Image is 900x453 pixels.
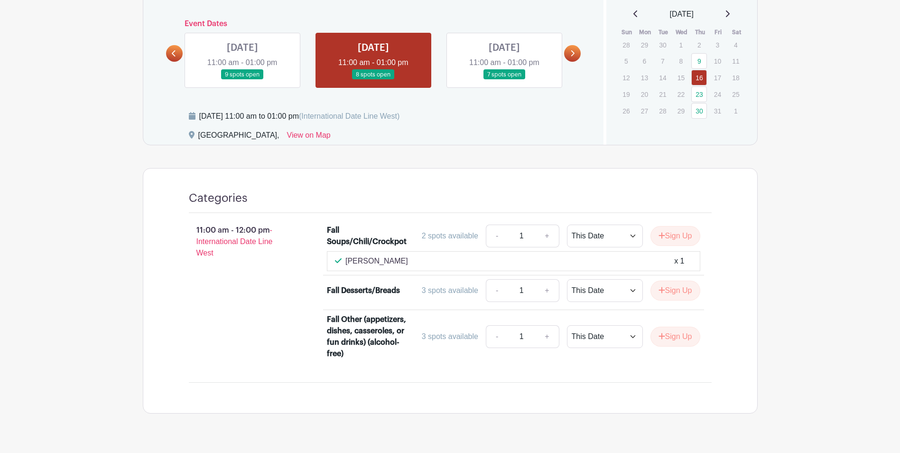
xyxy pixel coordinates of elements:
[327,225,409,247] div: Fall Soups/Chili/Crockpot
[637,70,652,85] p: 13
[728,87,743,102] p: 25
[673,28,691,37] th: Wed
[674,255,684,267] div: x 1
[728,70,743,85] p: 18
[655,104,670,118] p: 28
[673,54,689,68] p: 8
[670,9,694,20] span: [DATE]
[710,54,725,68] p: 10
[535,325,559,348] a: +
[637,54,652,68] p: 6
[174,221,312,263] p: 11:00 am - 12:00 pm
[691,28,709,37] th: Thu
[422,331,478,342] div: 3 spots available
[422,230,478,242] div: 2 spots available
[691,70,707,85] a: 16
[345,255,408,267] p: [PERSON_NAME]
[673,38,689,52] p: 1
[618,28,636,37] th: Sun
[673,87,689,102] p: 22
[327,314,409,359] div: Fall Other (appetizers, dishes, casseroles, or fun drinks) (alcohol-free)
[637,87,652,102] p: 20
[691,53,707,69] a: 9
[710,87,725,102] p: 24
[655,70,670,85] p: 14
[673,104,689,118] p: 29
[654,28,673,37] th: Tue
[637,38,652,52] p: 29
[650,226,700,246] button: Sign Up
[486,279,508,302] a: -
[655,38,670,52] p: 30
[691,86,707,102] a: 23
[189,191,248,205] h4: Categories
[618,38,634,52] p: 28
[183,19,565,28] h6: Event Dates
[422,285,478,296] div: 3 spots available
[327,285,400,296] div: Fall Desserts/Breads
[535,225,559,247] a: +
[486,325,508,348] a: -
[650,281,700,301] button: Sign Up
[650,327,700,347] button: Sign Up
[710,70,725,85] p: 17
[535,279,559,302] a: +
[710,104,725,118] p: 31
[618,54,634,68] p: 5
[198,130,279,145] div: [GEOGRAPHIC_DATA],
[728,54,743,68] p: 11
[618,87,634,102] p: 19
[728,38,743,52] p: 4
[299,112,399,120] span: (International Date Line West)
[618,104,634,118] p: 26
[636,28,655,37] th: Mon
[709,28,728,37] th: Fri
[691,38,707,52] p: 2
[655,54,670,68] p: 7
[199,111,400,122] div: [DATE] 11:00 am to 01:00 pm
[486,225,508,247] a: -
[728,104,743,118] p: 1
[618,70,634,85] p: 12
[673,70,689,85] p: 15
[655,87,670,102] p: 21
[637,104,652,118] p: 27
[287,130,331,145] a: View on Map
[196,226,273,257] span: - International Date Line West
[691,103,707,119] a: 30
[710,38,725,52] p: 3
[727,28,746,37] th: Sat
